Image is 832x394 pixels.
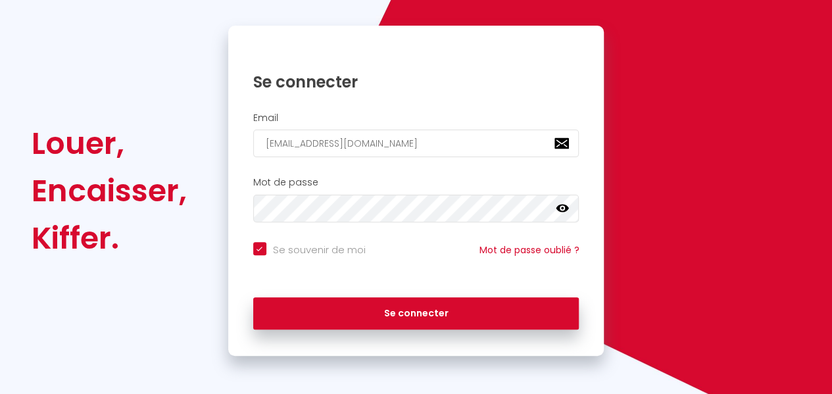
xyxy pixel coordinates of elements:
h2: Mot de passe [253,177,579,188]
div: Kiffer. [32,214,187,262]
button: Ouvrir le widget de chat LiveChat [11,5,50,45]
a: Mot de passe oublié ? [479,243,579,257]
input: Ton Email [253,130,579,157]
div: Encaisser, [32,167,187,214]
div: Louer, [32,120,187,167]
h1: Se connecter [253,72,579,92]
button: Se connecter [253,297,579,330]
h2: Email [253,112,579,124]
